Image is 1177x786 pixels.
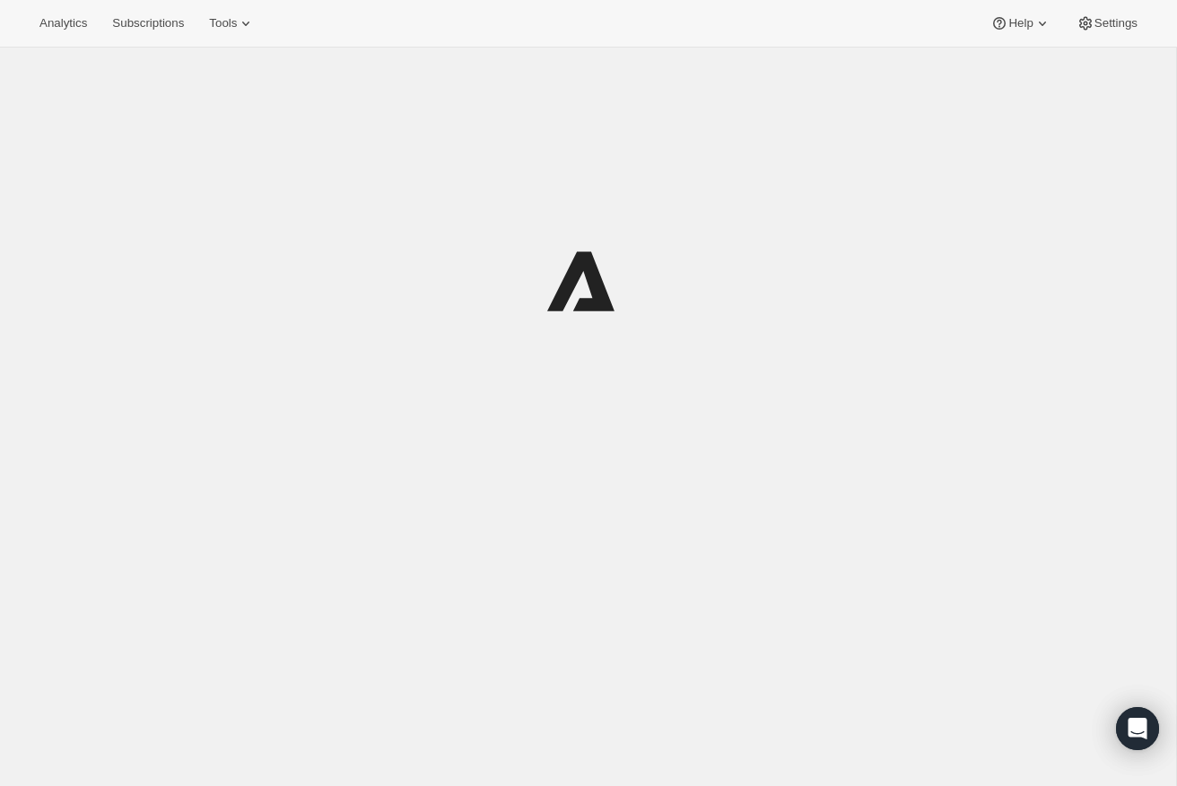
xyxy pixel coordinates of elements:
span: Tools [209,16,237,31]
span: Help [1008,16,1033,31]
button: Help [980,11,1061,36]
div: Open Intercom Messenger [1116,707,1159,750]
button: Settings [1066,11,1148,36]
span: Analytics [39,16,87,31]
span: Settings [1094,16,1138,31]
span: Subscriptions [112,16,184,31]
button: Subscriptions [101,11,195,36]
button: Analytics [29,11,98,36]
button: Tools [198,11,266,36]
